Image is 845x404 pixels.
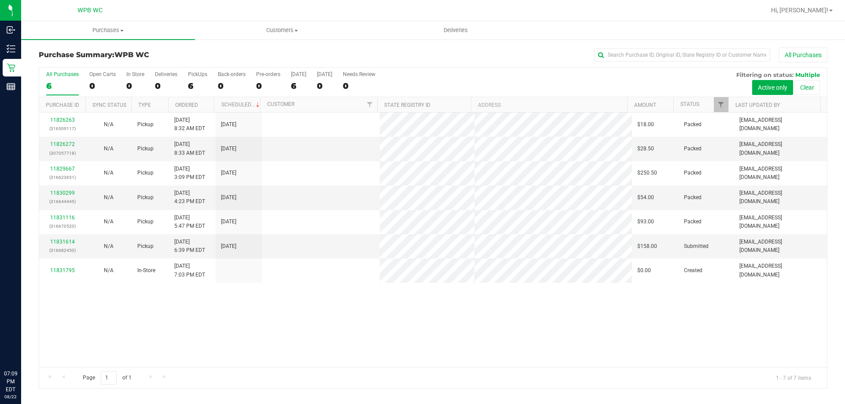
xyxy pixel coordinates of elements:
[291,71,306,77] div: [DATE]
[739,140,822,157] span: [EMAIL_ADDRESS][DOMAIN_NAME]
[137,193,154,202] span: Pickup
[634,102,656,108] a: Amount
[104,243,114,249] span: Not Applicable
[174,189,205,206] span: [DATE] 4:23 PM EDT
[46,81,79,91] div: 6
[92,102,126,108] a: Sync Status
[684,120,702,129] span: Packed
[221,242,236,251] span: [DATE]
[384,102,430,108] a: State Registry ID
[104,121,114,127] span: Not Applicable
[637,218,654,226] span: $93.00
[4,393,17,400] p: 08/22
[221,218,236,226] span: [DATE]
[44,222,80,230] p: (316670520)
[126,81,144,91] div: 0
[104,170,114,176] span: Not Applicable
[739,262,822,279] span: [EMAIL_ADDRESS][DOMAIN_NAME]
[89,81,116,91] div: 0
[221,145,236,153] span: [DATE]
[126,71,144,77] div: In Store
[256,81,280,91] div: 0
[104,194,114,200] span: Not Applicable
[739,189,822,206] span: [EMAIL_ADDRESS][DOMAIN_NAME]
[637,169,657,177] span: $250.50
[50,166,75,172] a: 11829667
[39,51,301,59] h3: Purchase Summary:
[50,239,75,245] a: 11831614
[114,51,149,59] span: WPB WC
[50,215,75,221] a: 11831116
[104,145,114,153] button: N/A
[4,370,17,393] p: 07:09 PM EDT
[174,238,205,255] span: [DATE] 6:39 PM EDT
[137,169,154,177] span: Pickup
[137,145,154,153] span: Pickup
[594,48,770,62] input: Search Purchase ID, Original ID, State Registry ID or Customer Name...
[89,71,116,77] div: Open Carts
[138,102,151,108] a: Type
[221,169,236,177] span: [DATE]
[137,242,154,251] span: Pickup
[44,173,80,182] p: (316623651)
[317,81,332,91] div: 0
[44,149,80,157] p: (307057718)
[739,165,822,182] span: [EMAIL_ADDRESS][DOMAIN_NAME]
[174,165,205,182] span: [DATE] 3:09 PM EDT
[637,193,654,202] span: $54.00
[7,25,15,34] inline-svg: Inbound
[174,140,205,157] span: [DATE] 8:33 AM EDT
[684,218,702,226] span: Packed
[369,21,543,40] a: Deliveries
[343,71,375,77] div: Needs Review
[26,332,37,343] iframe: Resource center unread badge
[44,197,80,206] p: (316644445)
[155,81,177,91] div: 0
[104,120,114,129] button: N/A
[343,81,375,91] div: 0
[771,7,828,14] span: Hi, [PERSON_NAME]!
[46,71,79,77] div: All Purchases
[471,97,627,113] th: Address
[7,82,15,91] inline-svg: Reports
[684,193,702,202] span: Packed
[137,218,154,226] span: Pickup
[21,26,195,34] span: Purchases
[739,214,822,230] span: [EMAIL_ADDRESS][DOMAIN_NAME]
[104,218,114,225] span: Not Applicable
[44,246,80,255] p: (316682450)
[188,71,207,77] div: PickUps
[50,117,75,123] a: 11826263
[44,124,80,133] p: (316509117)
[104,193,114,202] button: N/A
[155,71,177,77] div: Deliveries
[739,116,822,133] span: [EMAIL_ADDRESS][DOMAIN_NAME]
[684,266,702,275] span: Created
[739,238,822,255] span: [EMAIL_ADDRESS][DOMAIN_NAME]
[637,242,657,251] span: $158.00
[218,71,246,77] div: Back-orders
[680,101,699,107] a: Status
[714,97,728,112] a: Filter
[104,169,114,177] button: N/A
[752,80,793,95] button: Active only
[221,193,236,202] span: [DATE]
[104,266,114,275] button: N/A
[684,145,702,153] span: Packed
[9,334,35,360] iframe: Resource center
[175,102,198,108] a: Ordered
[779,47,827,62] button: All Purchases
[218,81,246,91] div: 0
[195,26,368,34] span: Customers
[104,218,114,226] button: N/A
[291,81,306,91] div: 6
[104,242,114,251] button: N/A
[684,169,702,177] span: Packed
[21,21,195,40] a: Purchases
[769,371,818,384] span: 1 - 7 of 7 items
[795,71,820,78] span: Multiple
[137,266,155,275] span: In-Store
[267,101,294,107] a: Customer
[637,120,654,129] span: $18.00
[363,97,377,112] a: Filter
